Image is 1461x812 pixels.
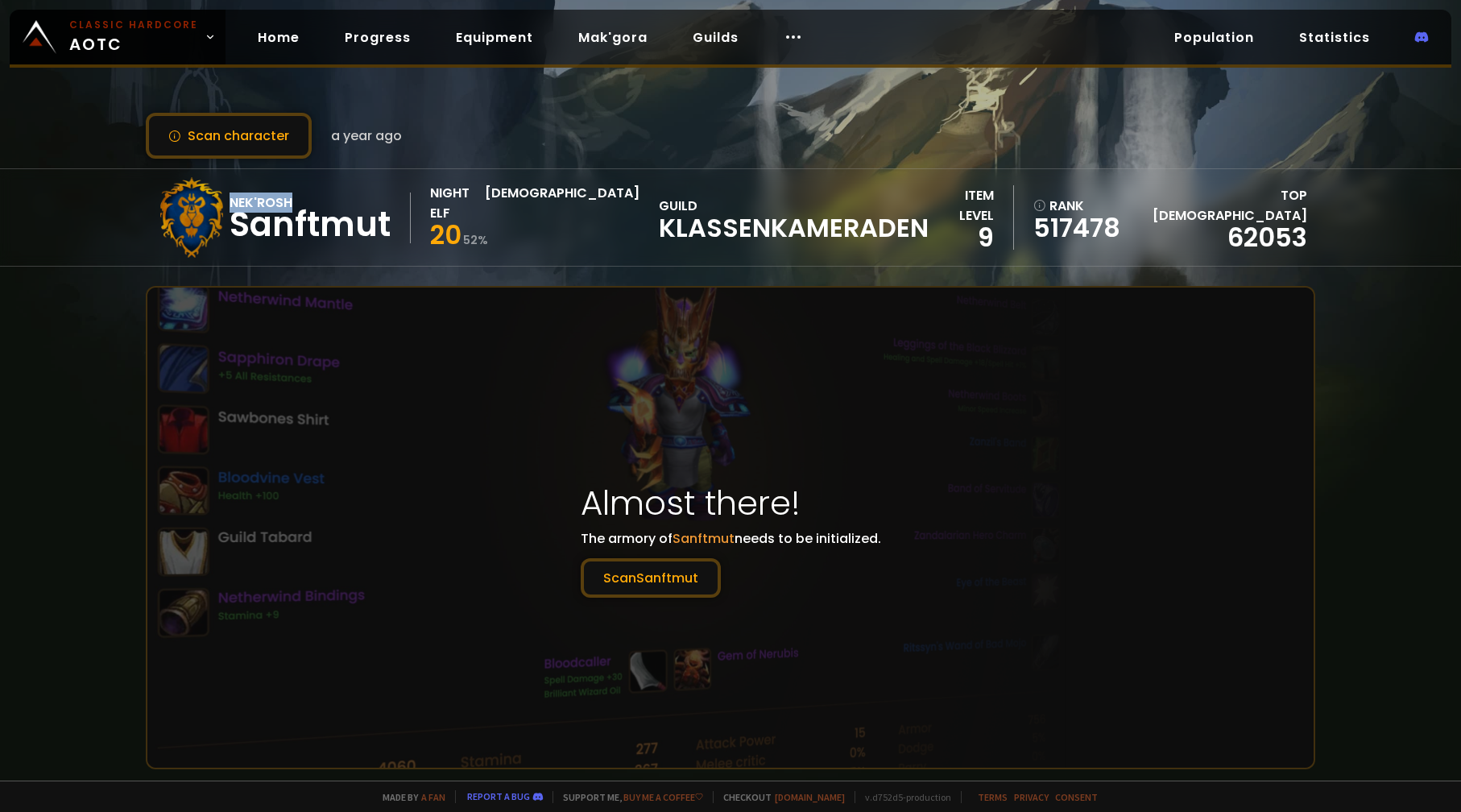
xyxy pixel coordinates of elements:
a: 62053 [1227,219,1307,255]
span: 20 [430,217,461,253]
a: a fan [421,791,445,803]
div: guild [659,196,929,240]
a: Terms [978,791,1008,803]
a: Buy me a coffee [623,791,703,803]
span: Made by [373,791,445,803]
a: 517478 [1033,216,1118,240]
a: Statistics [1286,21,1383,54]
a: Equipment [443,21,546,54]
div: Nek'Rosh [230,193,391,213]
a: Mak'gora [565,21,660,54]
a: Population [1161,21,1267,54]
span: [DEMOGRAPHIC_DATA] [1153,206,1307,225]
span: Checkout [713,791,845,803]
button: ScanSanftmut [581,558,721,598]
button: Scan character [146,113,312,159]
a: Classic HardcoreAOTC [10,10,226,64]
div: [DEMOGRAPHIC_DATA] [485,183,639,223]
div: Top [1128,185,1307,226]
div: Night Elf [430,183,479,223]
span: Klassenkameraden [659,216,929,240]
a: [DOMAIN_NAME] [775,791,845,803]
a: Privacy [1014,791,1049,803]
span: AOTC [69,18,198,56]
p: The armory of needs to be initialized. [581,528,881,598]
small: 52 % [463,232,488,248]
div: Sanftmut [230,213,391,237]
a: Home [245,21,312,54]
span: Sanftmut [673,529,735,548]
span: a year ago [331,126,402,146]
small: Classic Hardcore [69,18,198,32]
span: Support me, [553,791,703,803]
div: item level [929,185,994,226]
h1: Almost there! [581,478,881,528]
a: Consent [1055,791,1098,803]
a: Progress [332,21,424,54]
a: Report a bug [467,790,530,802]
div: 9 [929,226,994,250]
a: Guilds [680,21,751,54]
span: v. d752d5 - production [855,791,951,803]
div: rank [1033,196,1118,216]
